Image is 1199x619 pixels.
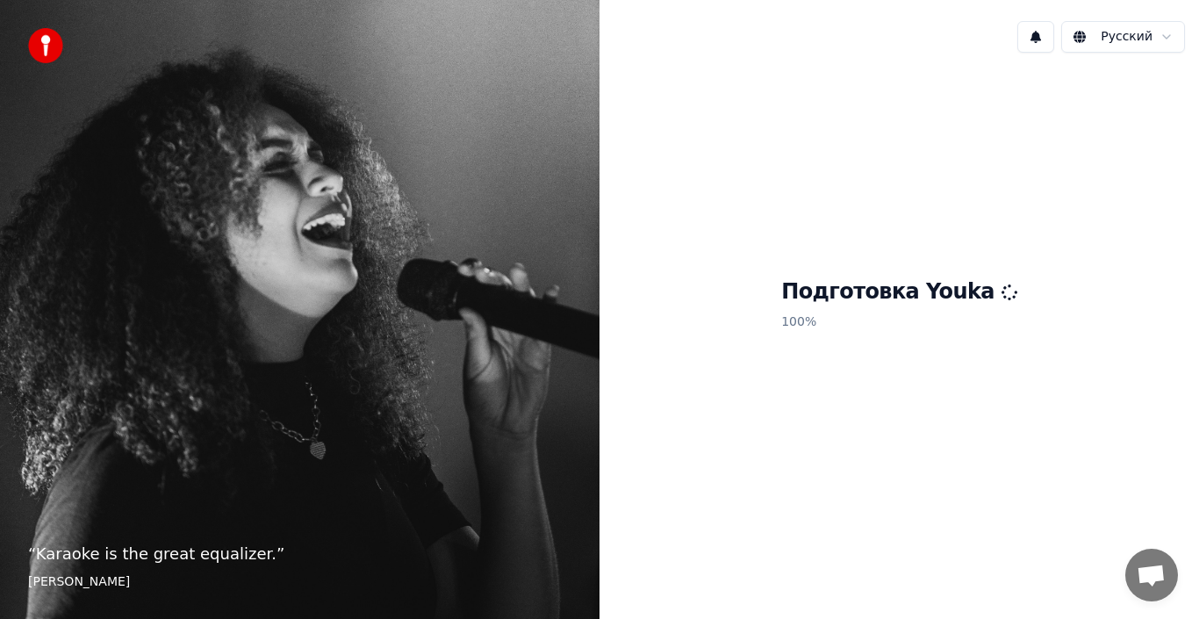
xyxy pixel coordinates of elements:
[781,278,1017,306] h1: Подготовка Youka
[28,28,63,63] img: youka
[1125,549,1178,601] a: Открытый чат
[28,573,571,591] footer: [PERSON_NAME]
[28,542,571,566] p: “ Karaoke is the great equalizer. ”
[781,306,1017,338] p: 100 %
